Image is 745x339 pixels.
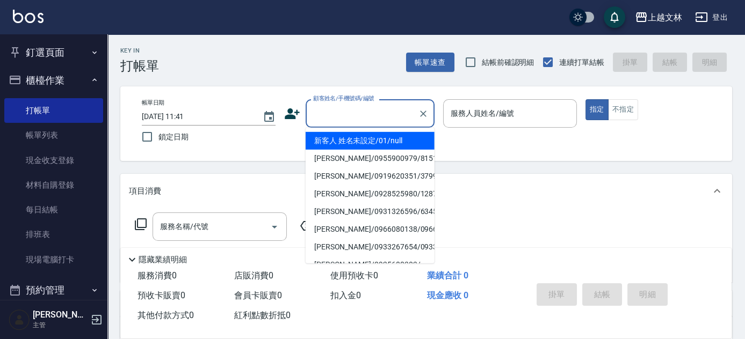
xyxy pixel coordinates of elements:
button: 釘選頁面 [4,39,103,67]
button: 不指定 [608,99,638,120]
p: 項目消費 [129,186,161,197]
span: 店販消費 0 [234,270,273,281]
button: save [604,6,625,28]
span: 預收卡販賣 0 [138,290,185,300]
span: 紅利點數折抵 0 [234,310,291,320]
h5: [PERSON_NAME] [33,309,88,320]
img: Person [9,309,30,330]
li: [PERSON_NAME]/0919620351/3799 [306,167,435,185]
span: 會員卡販賣 0 [234,290,282,300]
span: 其他付款方式 0 [138,310,194,320]
label: 帳單日期 [142,99,164,107]
span: 結帳前確認明細 [482,57,534,68]
label: 顧客姓名/手機號碼/編號 [313,94,374,102]
li: [PERSON_NAME]/0955900979/8151 [306,150,435,167]
p: 隱藏業績明細 [139,254,187,266]
button: Choose date, selected date is 2025-09-14 [256,104,282,130]
li: [PERSON_NAME]/0931326596/6345 [306,203,435,220]
span: 連續打單結帳 [559,57,604,68]
button: 上越文林 [631,6,686,28]
span: 扣入金 0 [330,290,361,300]
li: 新客人 姓名未設定/01/null [306,132,435,150]
button: 帳單速查 [406,53,454,72]
a: 每日結帳 [4,197,103,222]
li: [PERSON_NAME]/0925688303/ [306,256,435,274]
h2: Key In [120,47,159,54]
a: 材料自購登錄 [4,173,103,197]
span: 使用預收卡 0 [330,270,378,281]
div: 上越文林 [648,11,682,24]
span: 業績合計 0 [427,270,468,281]
a: 打帳單 [4,98,103,123]
button: 指定 [585,99,609,120]
div: 項目消費 [120,174,732,208]
button: Open [266,218,283,235]
button: 櫃檯作業 [4,67,103,94]
span: 鎖定日期 [158,131,189,143]
p: 主管 [33,320,88,330]
a: 現場電腦打卡 [4,247,103,272]
h3: 打帳單 [120,58,159,73]
button: 預約管理 [4,276,103,304]
img: Logo [13,10,44,23]
input: YYYY/MM/DD hh:mm [142,108,252,126]
li: [PERSON_NAME]/0933267654/0933267654 [306,238,435,256]
li: [PERSON_NAME]/0928525980/1287 [306,185,435,203]
button: Clear [416,106,431,121]
button: 登出 [691,8,732,27]
li: [PERSON_NAME]/0966080138/0966080138 [306,220,435,238]
a: 排班表 [4,222,103,247]
a: 帳單列表 [4,123,103,148]
span: 服務消費 0 [138,270,177,281]
a: 現金收支登錄 [4,148,103,173]
span: 現金應收 0 [427,290,468,300]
